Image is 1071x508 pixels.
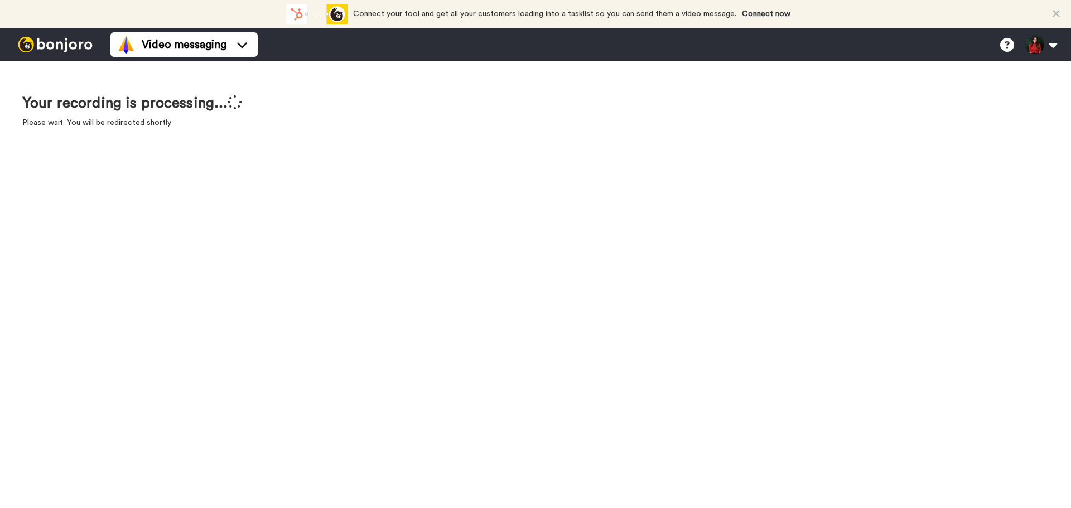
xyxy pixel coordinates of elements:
img: bj-logo-header-white.svg [13,37,97,52]
a: Connect now [742,10,790,18]
p: Please wait. You will be redirected shortly. [22,117,242,128]
div: animation [286,4,348,24]
h1: Your recording is processing... [22,95,242,112]
span: Connect your tool and get all your customers loading into a tasklist so you can send them a video... [353,10,736,18]
span: Video messaging [142,37,226,52]
img: vm-color.svg [117,36,135,54]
